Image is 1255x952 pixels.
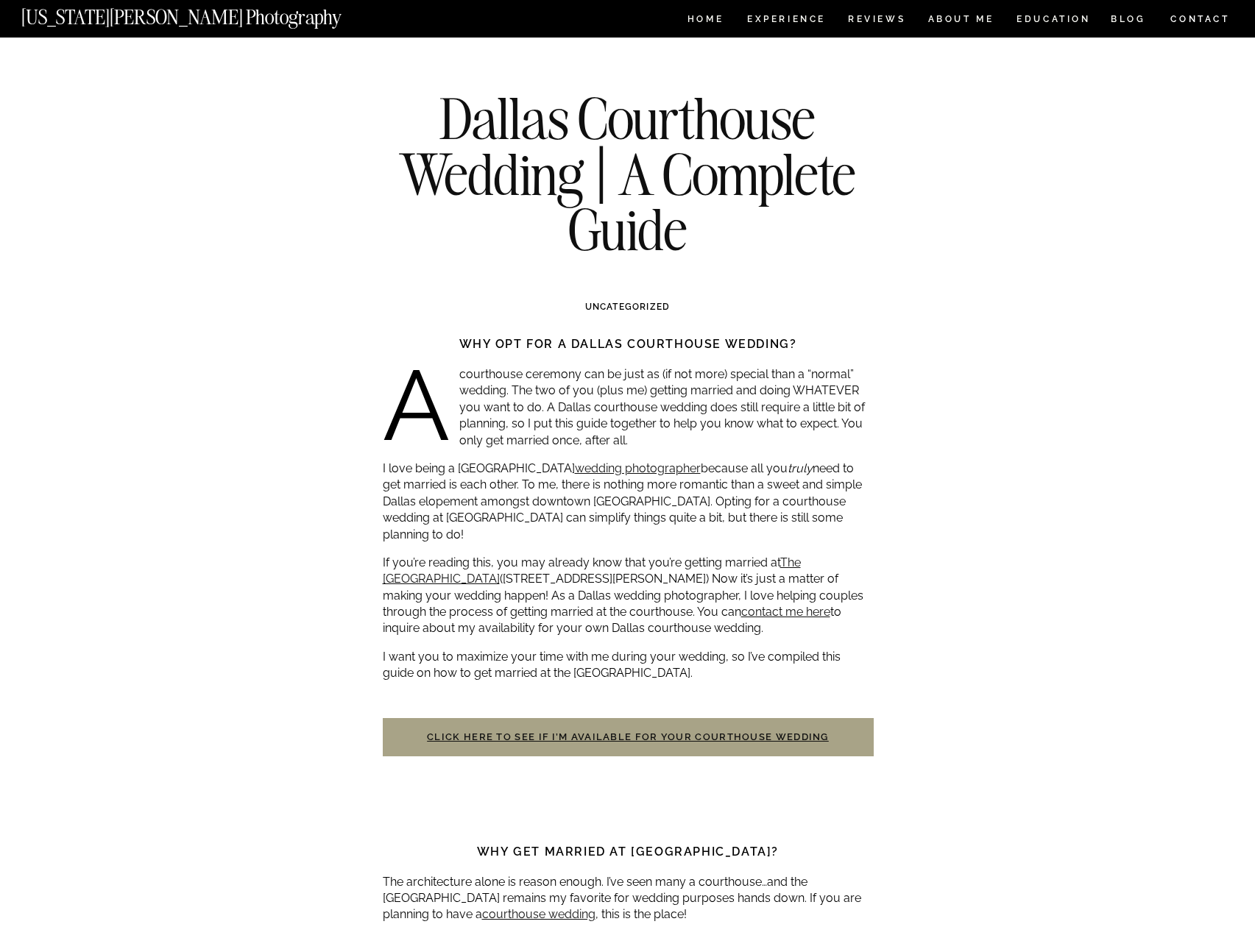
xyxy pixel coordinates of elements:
[383,649,874,682] p: I want you to maximize your time with me during your wedding, so I’ve compiled this guide on how ...
[477,845,779,859] strong: Why get married at [GEOGRAPHIC_DATA]?
[459,337,797,351] strong: Why opt for a Dallas courthouse wedding?
[585,302,671,312] a: Uncategorized
[482,907,595,921] a: courthouse wedding
[383,555,874,637] p: If you’re reading this, you may already know that you’re getting married at ([STREET_ADDRESS][PER...
[21,7,391,20] a: [US_STATE][PERSON_NAME] Photography
[575,461,701,475] a: wedding photographer
[848,15,903,27] a: REVIEWS
[741,605,830,619] a: contact me here
[427,731,829,742] a: Click here to see if I’m available for your courthouse wedding
[383,874,874,923] p: The architecture alone is reason enough. I’ve seen many a courthouse…and the [GEOGRAPHIC_DATA] re...
[1015,15,1092,27] a: EDUCATION
[685,15,727,27] a: HOME
[788,461,813,475] em: truly
[1170,11,1231,27] a: CONTACT
[1111,15,1146,27] a: BLOG
[383,366,874,449] p: A courthouse ceremony can be just as (if not more) special than a “normal” wedding. The two of yo...
[927,15,994,27] a: ABOUT ME
[361,90,895,257] h1: Dallas Courthouse Wedding | A Complete Guide
[747,15,824,27] a: Experience
[383,461,874,543] p: I love being a [GEOGRAPHIC_DATA] because all you need to get married is each other. To me, there ...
